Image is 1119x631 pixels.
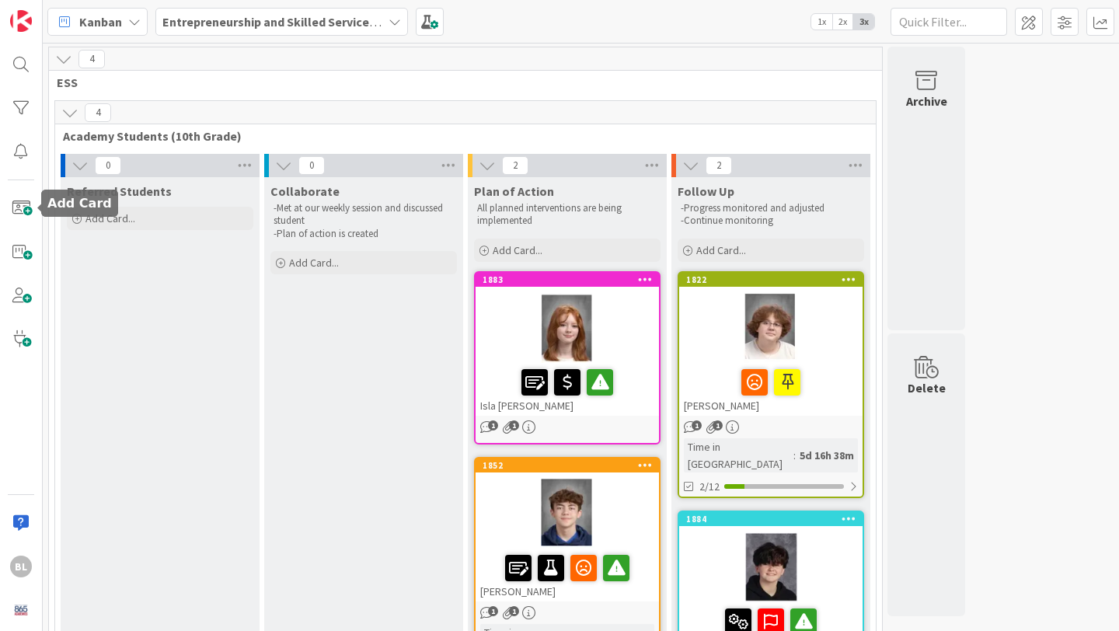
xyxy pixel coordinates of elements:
span: Add Card... [289,256,339,270]
h5: Add Card [47,196,112,211]
span: Referred Students [67,183,172,199]
span: 1 [509,606,519,616]
div: 1883 [476,273,659,287]
b: Entrepreneurship and Skilled Services Interventions - [DATE]-[DATE] [162,14,542,30]
div: BL [10,556,32,577]
span: Add Card... [696,243,746,257]
div: 1822 [686,274,863,285]
span: 1 [488,420,498,431]
span: 1 [509,420,519,431]
a: 1883Isla [PERSON_NAME] [474,271,661,444]
span: 1 [488,606,498,616]
span: ESS [57,75,863,90]
img: Visit kanbanzone.com [10,10,32,32]
img: avatar [10,599,32,621]
div: Time in [GEOGRAPHIC_DATA] [684,438,793,472]
div: 1852 [483,460,659,471]
div: 1852[PERSON_NAME] [476,458,659,601]
div: 1884 [686,514,863,525]
span: 4 [78,50,105,68]
span: Academy Students (10th Grade) [63,128,856,144]
div: 1822[PERSON_NAME] [679,273,863,416]
div: 1852 [476,458,659,472]
span: Add Card... [493,243,542,257]
span: 2 [502,156,528,175]
span: Kanban [79,12,122,31]
div: Archive [906,92,947,110]
a: 1822[PERSON_NAME]Time in [GEOGRAPHIC_DATA]:5d 16h 38m2/12 [678,271,864,498]
span: 4 [85,103,111,122]
div: 1883Isla [PERSON_NAME] [476,273,659,416]
div: 1883 [483,274,659,285]
span: : [793,447,796,464]
div: 1822 [679,273,863,287]
div: [PERSON_NAME] [679,363,863,416]
span: 2 [706,156,732,175]
span: 1 [713,420,723,431]
input: Quick Filter... [891,8,1007,36]
span: 2/12 [699,479,720,495]
span: 1 [692,420,702,431]
div: Isla [PERSON_NAME] [476,363,659,416]
p: All planned interventions are being implemented [477,202,657,228]
p: -Plan of action is created [274,228,454,240]
div: 5d 16h 38m [796,447,858,464]
span: Add Card... [85,211,135,225]
span: 0 [298,156,325,175]
p: -Progress monitored and adjusted [681,202,861,214]
p: -Met at our weekly session and discussed student [274,202,454,228]
div: 1884 [679,512,863,526]
p: -Continue monitoring [681,214,861,227]
span: Plan of Action [474,183,554,199]
span: Follow Up [678,183,734,199]
div: [PERSON_NAME] [476,549,659,601]
span: Collaborate [270,183,340,199]
div: Delete [908,378,946,397]
span: 3x [853,14,874,30]
span: 2x [832,14,853,30]
span: 0 [95,156,121,175]
span: 1x [811,14,832,30]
